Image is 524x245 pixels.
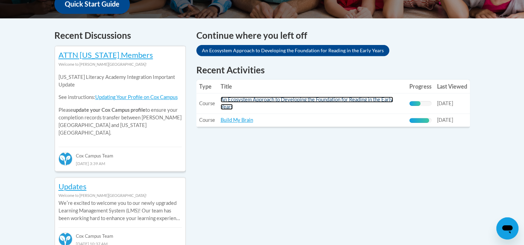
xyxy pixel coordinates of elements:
[59,160,182,167] div: [DATE] 3:39 AM
[59,152,72,166] img: Cox Campus Team
[59,227,182,240] div: Cox Campus Team
[437,117,453,123] span: [DATE]
[199,100,215,106] span: Course
[59,68,182,142] div: Please to ensure your completion records transfer between [PERSON_NAME][GEOGRAPHIC_DATA] and [US_...
[59,73,182,89] p: [US_STATE] Literacy Academy Integration Important Update
[407,80,434,93] th: Progress
[196,80,218,93] th: Type
[59,93,182,101] p: See instructions:
[59,199,182,222] p: Weʹre excited to welcome you to our newly upgraded Learning Management System (LMS)! Our team has...
[409,101,420,106] div: Progress, %
[199,117,215,123] span: Course
[54,29,186,42] h4: Recent Discussions
[95,94,178,100] a: Updating Your Profile on Cox Campus
[59,50,153,60] a: ATTN [US_STATE] Members
[59,61,182,68] div: Welcome to [PERSON_NAME][GEOGRAPHIC_DATA]!
[218,80,407,93] th: Title
[496,217,518,239] iframe: Button to launch messaging window
[59,192,182,199] div: Welcome to [PERSON_NAME][GEOGRAPHIC_DATA]!
[221,97,393,110] a: An Ecosystem Approach to Developing the Foundation for Reading in the Early Years
[59,147,182,159] div: Cox Campus Team
[434,80,470,93] th: Last Viewed
[73,107,145,113] b: update your Cox Campus profile
[196,29,470,42] h4: Continue where you left off
[221,117,253,123] a: Build My Brain
[59,182,87,191] a: Updates
[409,118,429,123] div: Progress, %
[196,45,389,56] a: An Ecosystem Approach to Developing the Foundation for Reading in the Early Years
[437,100,453,106] span: [DATE]
[196,64,470,76] h1: Recent Activities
